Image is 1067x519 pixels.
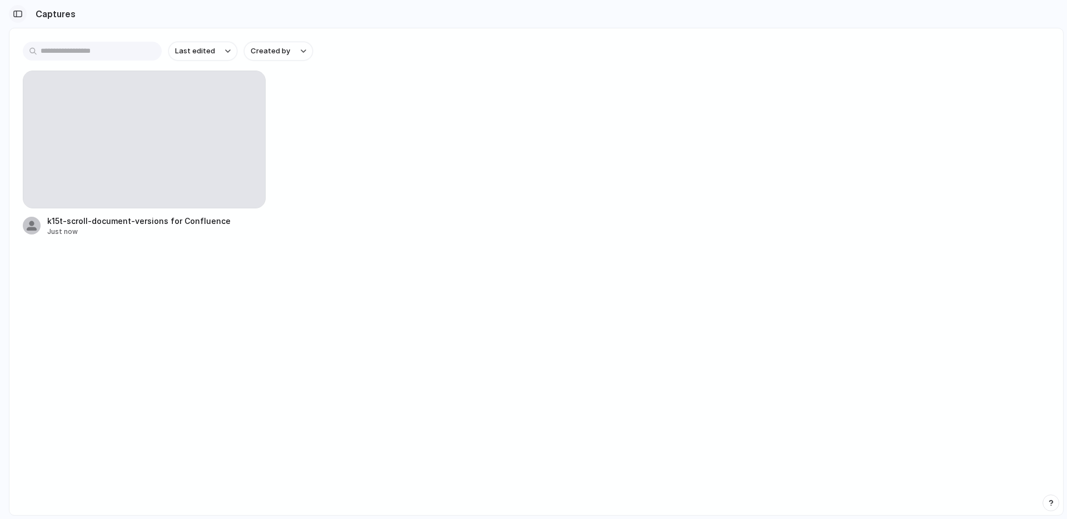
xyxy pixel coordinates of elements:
[47,215,231,227] div: k15t-scroll-document-versions for Confluence
[244,42,313,61] button: Created by
[251,46,290,57] span: Created by
[31,7,76,21] h2: Captures
[175,46,215,57] span: Last edited
[168,42,237,61] button: Last edited
[47,227,231,237] div: Just now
